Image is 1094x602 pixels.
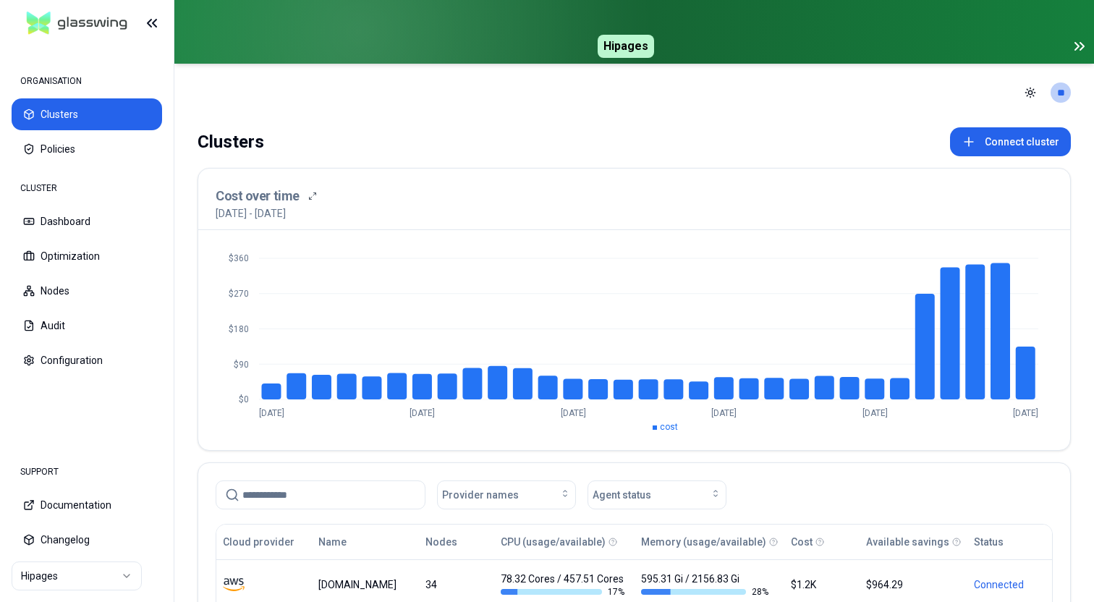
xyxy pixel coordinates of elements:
[259,408,284,418] tspan: [DATE]
[198,127,264,156] div: Clusters
[410,408,435,418] tspan: [DATE]
[791,527,813,556] button: Cost
[950,127,1071,156] button: Connect cluster
[641,586,768,598] div: 28 %
[1013,408,1038,418] tspan: [DATE]
[223,574,245,595] img: aws
[239,394,249,404] tspan: $0
[660,422,678,432] span: cost
[593,488,651,502] span: Agent status
[12,457,162,486] div: SUPPORT
[641,572,768,598] div: 595.31 Gi / 2156.83 Gi
[974,535,1004,549] div: Status
[12,67,162,96] div: ORGANISATION
[442,488,519,502] span: Provider names
[12,205,162,237] button: Dashboard
[711,408,737,418] tspan: [DATE]
[229,324,249,334] tspan: $180
[866,527,949,556] button: Available savings
[501,586,628,598] div: 17 %
[12,98,162,130] button: Clusters
[12,240,162,272] button: Optimization
[223,527,294,556] button: Cloud provider
[437,480,576,509] button: Provider names
[234,360,249,370] tspan: $90
[318,577,411,592] div: luke.kubernetes.hipagesgroup.com.au
[318,527,347,556] button: Name
[229,253,249,263] tspan: $360
[501,527,606,556] button: CPU (usage/available)
[501,572,628,598] div: 78.32 Cores / 457.51 Cores
[862,408,888,418] tspan: [DATE]
[588,480,726,509] button: Agent status
[216,186,300,206] h3: Cost over time
[598,35,654,58] span: Hipages
[12,275,162,307] button: Nodes
[12,310,162,342] button: Audit
[229,289,249,299] tspan: $270
[425,527,457,556] button: Nodes
[425,577,487,592] div: 34
[12,344,162,376] button: Configuration
[21,7,133,41] img: GlassWing
[12,133,162,165] button: Policies
[12,489,162,521] button: Documentation
[12,524,162,556] button: Changelog
[866,577,961,592] div: $964.29
[791,577,853,592] div: $1.2K
[12,174,162,203] div: CLUSTER
[561,408,586,418] tspan: [DATE]
[974,577,1046,592] div: Connected
[216,206,286,221] p: [DATE] - [DATE]
[641,527,766,556] button: Memory (usage/available)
